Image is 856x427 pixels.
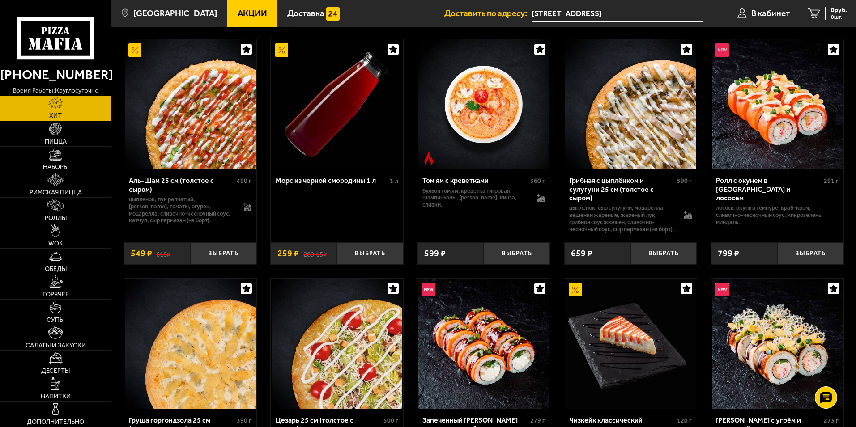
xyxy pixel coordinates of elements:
span: 549 ₽ [131,249,152,258]
span: 0 шт. [831,14,847,20]
s: 618 ₽ [156,249,170,258]
span: В кабинет [751,9,790,17]
img: Акционный [569,283,582,296]
img: Новинка [715,283,729,296]
img: Акционный [128,43,142,57]
img: Чизкейк классический [565,279,696,409]
input: Ваш адрес доставки [532,5,703,22]
span: Доставка [287,9,324,17]
p: лосось, окунь в темпуре, краб-крем, сливочно-чесночный соус, микрозелень, миндаль. [716,204,839,226]
s: 289.15 ₽ [303,249,327,258]
img: Ролл с окунем в темпуре и лососем [712,39,843,170]
span: Римская пицца [30,190,82,196]
span: Доставить по адресу: [444,9,532,17]
span: Супы [47,317,64,323]
span: 279 г [530,417,545,424]
span: Салаты и закуски [26,342,86,349]
span: 291 г [824,177,839,185]
span: 799 ₽ [718,249,739,258]
div: Том ям с креветками [422,176,528,185]
img: Аль-Шам 25 см (толстое с сыром) [125,39,256,170]
button: Выбрать [777,242,843,264]
img: Морс из черной смородины 1 л [272,39,402,170]
span: Наборы [43,164,68,170]
img: 15daf4d41897b9f0e9f617042186c801.svg [326,7,340,21]
a: НовинкаЗапеченный ролл Гурмэ с лососем и угрём [417,279,550,409]
p: цыпленок, лук репчатый, [PERSON_NAME], томаты, огурец, моцарелла, сливочно-чесночный соус, кетчуп... [129,196,234,224]
a: Груша горгондзола 25 см (толстое с сыром) [124,279,256,409]
span: Десерты [41,368,70,374]
img: Акционный [275,43,289,57]
span: [GEOGRAPHIC_DATA] [133,9,217,17]
span: Дополнительно [27,419,84,425]
a: АкционныйАль-Шам 25 см (толстое с сыром) [124,39,256,170]
div: Ролл с окунем в [GEOGRAPHIC_DATA] и лососем [716,176,822,202]
span: Акции [238,9,267,17]
span: Напитки [41,393,71,400]
a: Острое блюдоТом ям с креветками [417,39,550,170]
button: Выбрать [630,242,697,264]
p: бульон том ям, креветка тигровая, шампиньоны, [PERSON_NAME], кинза, сливки. [422,187,528,209]
img: Новинка [422,283,435,296]
p: цыпленок, сыр сулугуни, моцарелла, вешенки жареные, жареный лук, грибной соус Жюльен, сливочно-че... [569,204,675,233]
a: АкционныйМорс из черной смородины 1 л [271,39,403,170]
img: Цезарь 25 см (толстое с сыром) [272,279,402,409]
div: Морс из черной смородины 1 л [276,176,388,185]
span: Роллы [45,215,67,221]
span: WOK [48,241,63,247]
span: Хит [49,113,62,119]
span: 360 г [530,177,545,185]
a: НовинкаРолл с окунем в темпуре и лососем [711,39,843,170]
span: 590 г [677,177,692,185]
img: Том ям с креветками [418,39,549,170]
img: Груша горгондзола 25 см (толстое с сыром) [125,279,256,409]
a: Грибная с цыплёнком и сулугуни 25 см (толстое с сыром) [564,39,697,170]
span: Обеды [45,266,67,272]
div: Чизкейк классический [569,416,675,424]
span: 490 г [237,177,251,185]
a: НовинкаРолл Калипсо с угрём и креветкой [711,279,843,409]
img: Новинка [715,43,729,57]
img: Ролл Калипсо с угрём и креветкой [712,279,843,409]
div: Аль-Шам 25 см (толстое с сыром) [129,176,234,193]
span: 599 ₽ [424,249,446,258]
span: 0 руб. [831,7,847,13]
button: Выбрать [484,242,550,264]
button: Выбрать [190,242,256,264]
button: Выбрать [337,242,403,264]
span: 390 г [237,417,251,424]
a: АкционныйЧизкейк классический [564,279,697,409]
span: 273 г [824,417,839,424]
span: Пицца [45,139,67,145]
div: Грибная с цыплёнком и сулугуни 25 см (толстое с сыром) [569,176,675,202]
span: 500 г [383,417,398,424]
span: 259 ₽ [277,249,299,258]
img: Запеченный ролл Гурмэ с лососем и угрём [418,279,549,409]
img: Грибная с цыплёнком и сулугуни 25 см (толстое с сыром) [565,39,696,170]
span: 120 г [677,417,692,424]
img: Острое блюдо [422,152,435,165]
span: 659 ₽ [571,249,592,258]
span: Горячее [43,292,69,298]
span: 1 л [390,177,398,185]
a: Цезарь 25 см (толстое с сыром) [271,279,403,409]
